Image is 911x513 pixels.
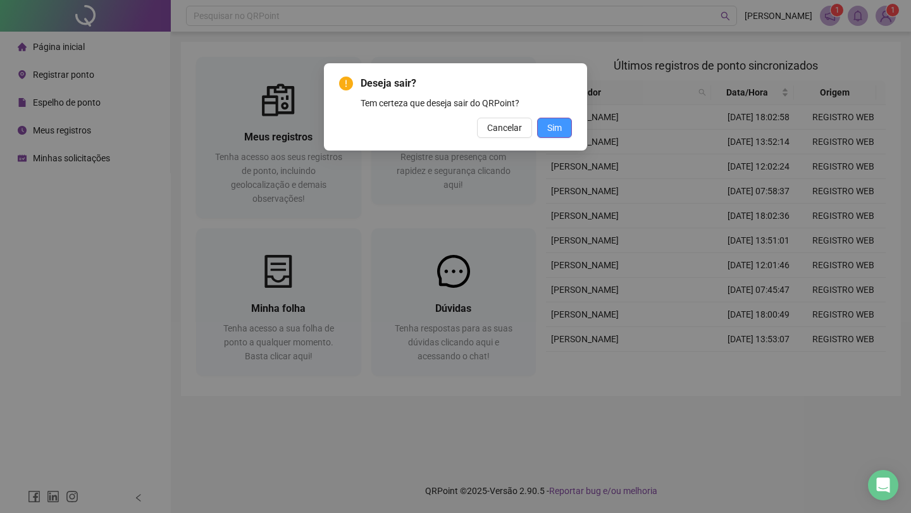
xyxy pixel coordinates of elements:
div: Tem certeza que deseja sair do QRPoint? [361,96,572,110]
span: exclamation-circle [339,77,353,90]
span: Sim [547,121,562,135]
button: Sim [537,118,572,138]
span: Cancelar [487,121,522,135]
div: Open Intercom Messenger [868,470,898,500]
span: Deseja sair? [361,76,572,91]
button: Cancelar [477,118,532,138]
